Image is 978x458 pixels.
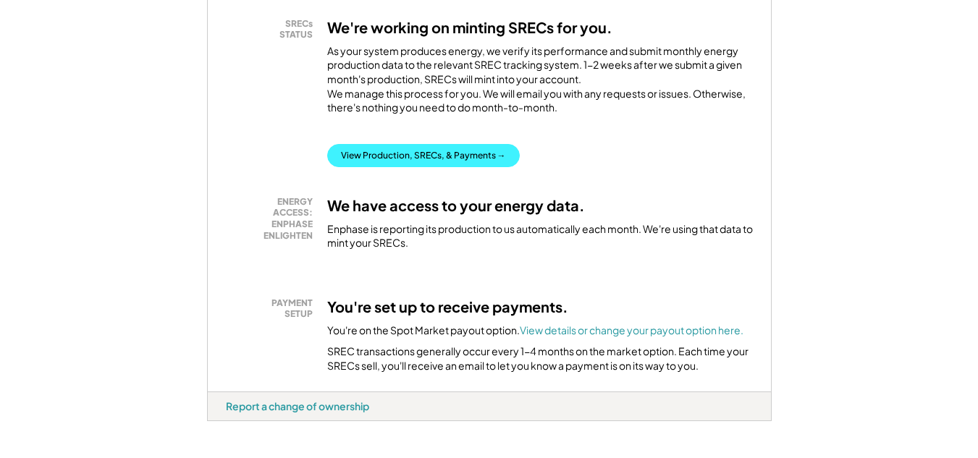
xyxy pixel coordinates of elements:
[327,297,568,316] h3: You're set up to receive payments.
[327,196,585,215] h3: We have access to your energy data.
[226,399,369,412] div: Report a change of ownership
[327,323,743,338] div: You're on the Spot Market payout option.
[327,344,753,373] div: SREC transactions generally occur every 1-4 months on the market option. Each time your SRECs sel...
[233,196,313,241] div: ENERGY ACCESS: ENPHASE ENLIGHTEN
[327,18,612,37] h3: We're working on minting SRECs for you.
[327,144,520,167] button: View Production, SRECs, & Payments →
[207,421,256,427] div: ze09zqre - MD 1.5x (BT)
[327,44,753,122] div: As your system produces energy, we verify its performance and submit monthly energy production da...
[233,18,313,41] div: SRECs STATUS
[327,222,753,250] div: Enphase is reporting its production to us automatically each month. We're using that data to mint...
[520,323,743,336] a: View details or change your payout option here.
[233,297,313,320] div: PAYMENT SETUP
